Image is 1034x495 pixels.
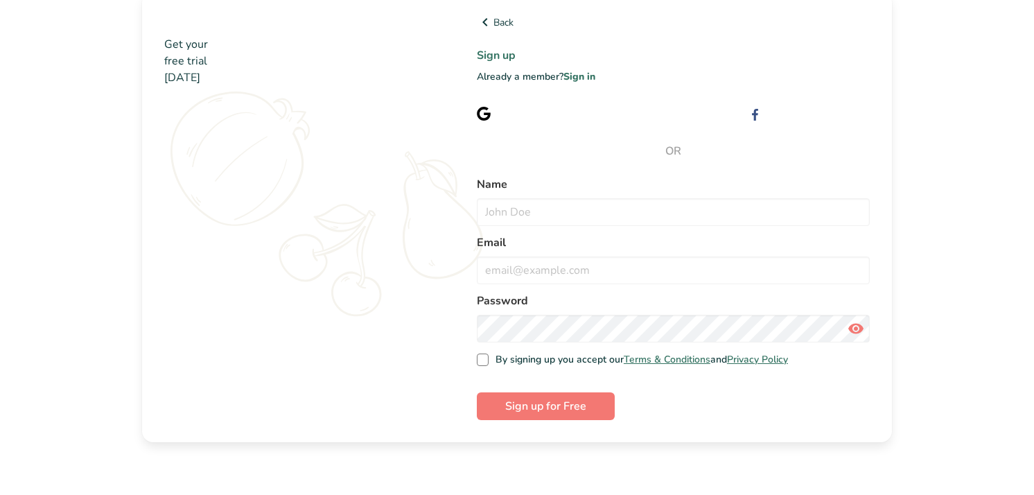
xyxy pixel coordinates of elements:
a: Sign in [563,70,595,83]
label: Email [477,234,870,251]
span: Sign up for Free [505,398,586,415]
a: Terms & Conditions [624,353,710,366]
span: OR [477,143,870,159]
h2: Get your free trial [DATE] [164,36,432,86]
div: Sign up [771,106,870,121]
input: John Doe [477,198,870,226]
div: Sign up [502,106,589,121]
span: with Google [535,107,589,120]
label: Password [477,293,870,309]
p: Already a member? [477,69,870,84]
span: By signing up you accept our and [489,354,788,366]
img: Food Label Maker [164,14,299,31]
a: Privacy Policy [727,353,788,366]
input: email@example.com [477,257,870,284]
button: Sign up for Free [477,392,615,420]
a: Back [477,14,870,31]
span: with Facebook [805,107,870,120]
label: Name [477,176,870,193]
h1: Sign up [477,47,870,64]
